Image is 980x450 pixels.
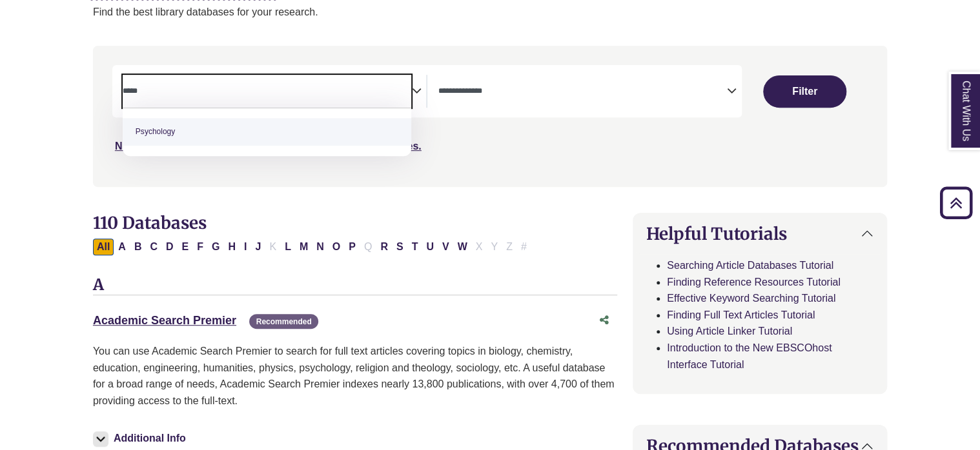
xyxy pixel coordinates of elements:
[123,87,412,97] textarea: Search
[178,239,193,255] button: Filter Results E
[667,342,832,370] a: Introduction to the New EBSCOhost Interface Tutorial
[438,87,727,97] textarea: Search
[667,293,835,304] a: Effective Keyword Searching Tutorial
[935,194,977,211] a: Back to Top
[667,309,815,320] a: Finding Full Text Articles Tutorial
[123,118,411,146] li: Psychology
[345,239,360,255] button: Filter Results P
[667,260,833,271] a: Searching Article Databases Tutorial
[667,277,841,288] a: Finding Reference Resources Tutorial
[438,239,453,255] button: Filter Results V
[408,239,422,255] button: Filter Results T
[376,239,392,255] button: Filter Results R
[115,141,422,152] a: Not sure where to start? Check our Recommended Databases.
[240,239,250,255] button: Filter Results I
[281,239,295,255] button: Filter Results L
[93,429,190,447] button: Additional Info
[329,239,344,255] button: Filter Results O
[422,239,438,255] button: Filter Results U
[93,314,236,327] a: Academic Search Premier
[591,308,617,333] button: Share this database
[130,239,146,255] button: Filter Results B
[251,239,265,255] button: Filter Results J
[93,239,114,255] button: All
[454,239,471,255] button: Filter Results W
[393,239,407,255] button: Filter Results S
[146,239,161,255] button: Filter Results C
[93,240,532,251] div: Alpha-list to filter by first letter of database name
[193,239,207,255] button: Filter Results F
[224,239,240,255] button: Filter Results H
[296,239,312,255] button: Filter Results M
[667,326,792,337] a: Using Article Linker Tutorial
[114,239,130,255] button: Filter Results A
[93,4,887,21] p: Find the best library databases for your research.
[93,276,617,295] h3: A
[633,213,886,254] button: Helpful Tutorials
[763,75,846,108] button: Submit for Search Results
[93,212,207,233] span: 110 Databases
[93,46,887,186] nav: Search filters
[93,343,617,409] p: You can use Academic Search Premier to search for full text articles covering topics in biology, ...
[312,239,328,255] button: Filter Results N
[162,239,178,255] button: Filter Results D
[249,314,318,329] span: Recommended
[208,239,223,255] button: Filter Results G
